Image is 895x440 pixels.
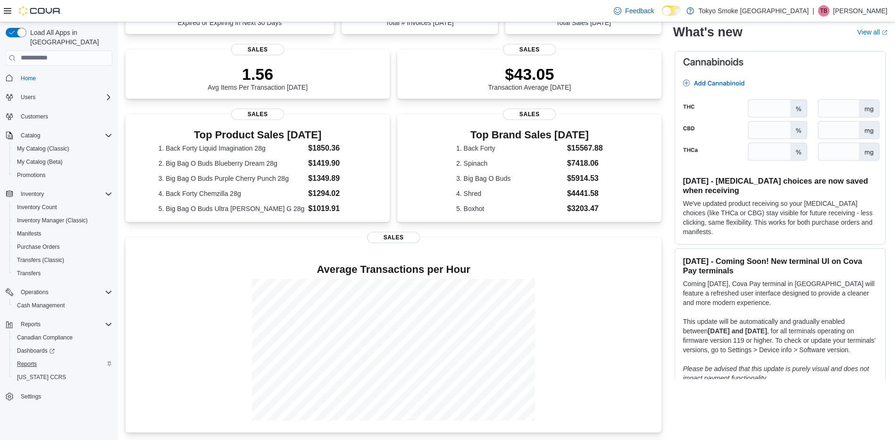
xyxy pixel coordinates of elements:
[13,268,112,279] span: Transfers
[2,91,116,104] button: Users
[2,318,116,331] button: Reports
[13,228,112,239] span: Manifests
[159,174,305,183] dt: 3. Big Bag O Buds Purple Cherry Punch 28g
[683,176,878,195] h3: [DATE] - [MEDICAL_DATA] choices are now saved when receiving
[13,241,64,253] a: Purchase Orders
[9,214,116,227] button: Inventory Manager (Classic)
[13,169,112,181] span: Promotions
[26,28,112,47] span: Load All Apps in [GEOGRAPHIC_DATA]
[17,203,57,211] span: Inventory Count
[17,373,66,381] span: [US_STATE] CCRS
[13,358,112,370] span: Reports
[17,243,60,251] span: Purchase Orders
[662,6,682,16] input: Dark Mode
[2,71,116,85] button: Home
[231,44,284,55] span: Sales
[17,130,44,141] button: Catalog
[231,109,284,120] span: Sales
[308,188,357,199] dd: $1294.02
[17,319,112,330] span: Reports
[13,300,112,311] span: Cash Management
[17,92,112,103] span: Users
[159,144,305,153] dt: 1. Back Forty Liquid Imagination 28g
[17,287,112,298] span: Operations
[13,358,41,370] a: Reports
[17,347,55,355] span: Dashboards
[17,72,112,84] span: Home
[17,145,69,152] span: My Catalog (Classic)
[17,217,88,224] span: Inventory Manager (Classic)
[488,65,571,91] div: Transaction Average [DATE]
[17,270,41,277] span: Transfers
[21,75,36,82] span: Home
[13,202,61,213] a: Inventory Count
[820,5,827,17] span: TB
[13,156,67,168] a: My Catalog (Beta)
[812,5,814,17] p: |
[456,204,563,213] dt: 5. Boxhot
[17,287,52,298] button: Operations
[159,189,305,198] dt: 4. Back Forty Chemzilla 28g
[456,144,563,153] dt: 1. Back Forty
[13,372,112,383] span: Washington CCRS
[567,188,603,199] dd: $4441.58
[13,241,112,253] span: Purchase Orders
[159,159,305,168] dt: 2. Big Bag O Buds Blueberry Dream 28g
[13,143,73,154] a: My Catalog (Classic)
[456,129,603,141] h3: Top Brand Sales [DATE]
[208,65,308,84] p: 1.56
[9,357,116,371] button: Reports
[567,203,603,214] dd: $3203.47
[683,317,878,355] p: This update will be automatically and gradually enabled between , for all terminals operating on ...
[17,111,52,122] a: Customers
[208,65,308,91] div: Avg Items Per Transaction [DATE]
[13,202,112,213] span: Inventory Count
[2,389,116,403] button: Settings
[456,189,563,198] dt: 4. Shred
[9,371,116,384] button: [US_STATE] CCRS
[17,171,46,179] span: Promotions
[488,65,571,84] p: $43.05
[308,203,357,214] dd: $1019.91
[21,393,41,400] span: Settings
[13,215,92,226] a: Inventory Manager (Classic)
[19,6,61,16] img: Cova
[13,332,112,343] span: Canadian Compliance
[159,129,357,141] h3: Top Product Sales [DATE]
[21,321,41,328] span: Reports
[683,365,869,382] em: Please be advised that this update is purely visual and does not impact payment functionality.
[456,174,563,183] dt: 3. Big Bag O Buds
[17,391,45,402] a: Settings
[21,113,48,120] span: Customers
[17,230,41,237] span: Manifests
[13,169,50,181] a: Promotions
[308,158,357,169] dd: $1419.90
[13,345,59,356] a: Dashboards
[2,129,116,142] button: Catalog
[699,5,809,17] p: Tokyo Smoke [GEOGRAPHIC_DATA]
[818,5,829,17] div: Thomas Bruce
[21,190,44,198] span: Inventory
[17,319,44,330] button: Reports
[2,286,116,299] button: Operations
[13,143,112,154] span: My Catalog (Classic)
[9,267,116,280] button: Transfers
[13,300,68,311] a: Cash Management
[13,254,68,266] a: Transfers (Classic)
[17,92,39,103] button: Users
[17,390,112,402] span: Settings
[683,256,878,275] h3: [DATE] - Coming Soon! New terminal UI on Cova Pay terminals
[503,44,556,55] span: Sales
[9,155,116,169] button: My Catalog (Beta)
[13,254,112,266] span: Transfers (Classic)
[683,279,878,307] p: Coming [DATE], Cova Pay terminal in [GEOGRAPHIC_DATA] will feature a refreshed user interface des...
[9,240,116,254] button: Purchase Orders
[833,5,887,17] p: [PERSON_NAME]
[456,159,563,168] dt: 2. Spinach
[13,372,70,383] a: [US_STATE] CCRS
[610,1,658,20] a: Feedback
[567,143,603,154] dd: $15567.88
[6,68,112,428] nav: Complex example
[367,232,420,243] span: Sales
